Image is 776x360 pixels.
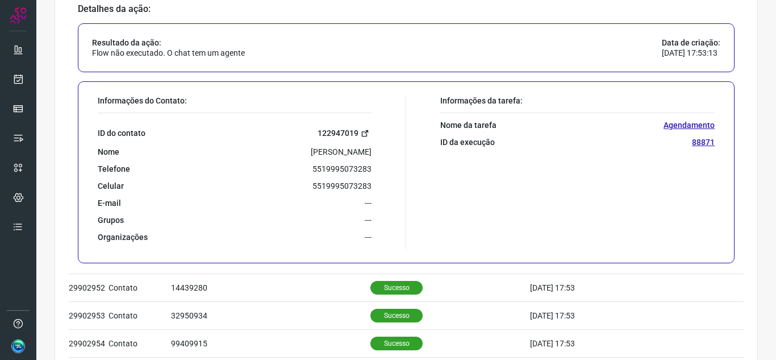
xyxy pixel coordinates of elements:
td: Contato [109,329,171,357]
p: --- [365,215,372,225]
p: --- [365,232,372,242]
p: Data de criação: [662,38,720,48]
td: Contato [109,274,171,301]
td: 29902953 [69,301,109,329]
p: Sucesso [370,309,423,322]
p: 5519995073283 [312,164,372,174]
p: Resultado da ação: [92,38,245,48]
p: [PERSON_NAME] [311,147,372,157]
img: Logo [10,7,27,24]
p: Detalhes da ação: [78,4,735,14]
td: 32950934 [171,301,370,329]
a: 122947019 [318,127,372,140]
p: 5519995073283 [312,181,372,191]
td: Contato [109,301,171,329]
img: 8f9c6160bb9fbb695ced4fefb9ce787e.jpg [11,340,25,353]
p: Sucesso [370,281,423,295]
p: Agendamento [664,120,715,130]
td: [DATE] 17:53 [530,274,678,301]
p: Nome da tarefa [440,120,497,130]
td: 29902954 [69,329,109,357]
p: Flow não executado. O chat tem um agente [92,48,245,58]
p: Celular [98,181,124,191]
p: 88871 [692,137,715,147]
p: E-mail [98,198,121,208]
p: Organizações [98,232,148,242]
td: [DATE] 17:53 [530,329,678,357]
p: ID do contato [98,128,145,138]
td: 14439280 [171,274,370,301]
p: Grupos [98,215,124,225]
p: Telefone [98,164,130,174]
td: [DATE] 17:53 [530,301,678,329]
td: 99409915 [171,329,370,357]
p: Nome [98,147,119,157]
p: Informações da tarefa: [440,96,715,106]
p: Sucesso [370,337,423,350]
p: Informações do Contato: [98,96,372,106]
td: 29902952 [69,274,109,301]
p: [DATE] 17:53:13 [662,48,720,58]
p: --- [365,198,372,208]
p: ID da execução [440,137,495,147]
